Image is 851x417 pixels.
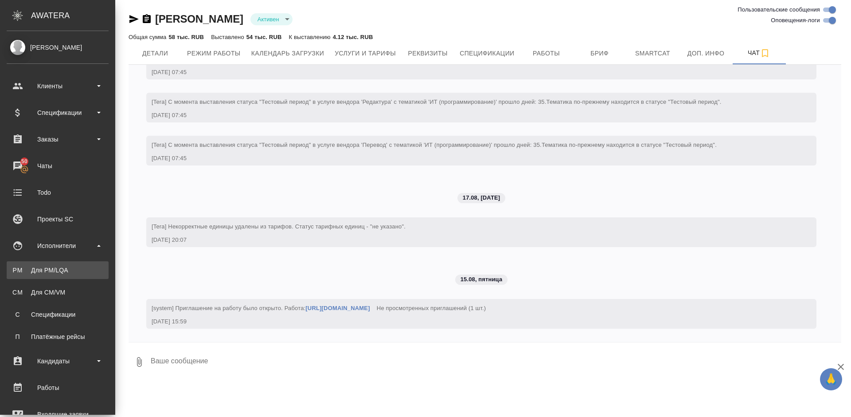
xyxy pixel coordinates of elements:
[377,305,486,311] span: Не просмотренных приглашений (1 шт.)
[7,381,109,394] div: Работы
[246,34,282,40] p: 54 тыс. RUB
[460,48,514,59] span: Спецификации
[7,354,109,368] div: Кандидаты
[152,236,785,244] div: [DATE] 20:07
[152,98,722,105] span: [Tera] C момента выставления статуса "Тестовый период" в услуге вендора 'Редактура' с тематикой '...
[187,48,241,59] span: Режим работы
[11,288,104,297] div: Для CM/VM
[820,368,842,390] button: 🙏
[11,266,104,275] div: Для PM/LQA
[7,212,109,226] div: Проекты SC
[305,305,370,311] a: [URL][DOMAIN_NAME]
[152,142,717,148] span: [Tera] C момента выставления статуса "Тестовый период" в услуге вендора 'Перевод' с тематикой 'ИТ...
[542,142,717,148] span: Тематика по-прежнему находится в статусе "Тестовый период".
[152,154,785,163] div: [DATE] 07:45
[152,111,785,120] div: [DATE] 07:45
[7,328,109,346] a: ППлатёжные рейсы
[461,275,503,284] p: 15.08, пятница
[2,377,113,399] a: Работы
[155,13,243,25] a: [PERSON_NAME]
[152,68,785,77] div: [DATE] 07:45
[168,34,204,40] p: 58 тыс. RUB
[211,34,246,40] p: Выставлено
[335,48,396,59] span: Услуги и тарифы
[255,16,282,23] button: Активен
[2,181,113,204] a: Todo
[685,48,727,59] span: Доп. инфо
[578,48,621,59] span: Бриф
[547,98,722,105] span: Тематика по-прежнему находится в статусе "Тестовый период".
[31,7,115,24] div: AWATERA
[7,106,109,119] div: Спецификации
[333,34,373,40] p: 4.12 тыс. RUB
[129,34,168,40] p: Общая сумма
[760,48,770,59] svg: Подписаться
[525,48,568,59] span: Работы
[134,48,176,59] span: Детали
[2,208,113,230] a: Проекты SC
[632,48,674,59] span: Smartcat
[7,239,109,252] div: Исполнители
[16,157,33,166] span: 50
[738,5,820,14] span: Пользовательские сообщения
[152,305,486,311] span: [system] Приглашение на работу было открыто. Работа:
[7,133,109,146] div: Заказы
[7,283,109,301] a: CMДля CM/VM
[463,193,500,202] p: 17.08, [DATE]
[11,332,104,341] div: Платёжные рейсы
[824,370,839,389] span: 🙏
[152,223,406,230] span: [Tera] Некорректные единицы удалены из тарифов. Статус тарифных единиц - "не указано".
[251,48,324,59] span: Календарь загрузки
[152,317,785,326] div: [DATE] 15:59
[7,79,109,93] div: Клиенты
[2,155,113,177] a: 50Чаты
[406,48,449,59] span: Реквизиты
[7,186,109,199] div: Todo
[11,310,104,319] div: Спецификации
[7,306,109,323] a: ССпецификации
[289,34,332,40] p: К выставлению
[738,47,781,59] span: Чат
[129,14,139,24] button: Скопировать ссылку для ЯМессенджера
[771,16,820,25] span: Оповещения-логи
[141,14,152,24] button: Скопировать ссылку
[7,43,109,52] div: [PERSON_NAME]
[7,159,109,173] div: Чаты
[7,261,109,279] a: PMДля PM/LQA
[250,13,293,25] div: Активен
